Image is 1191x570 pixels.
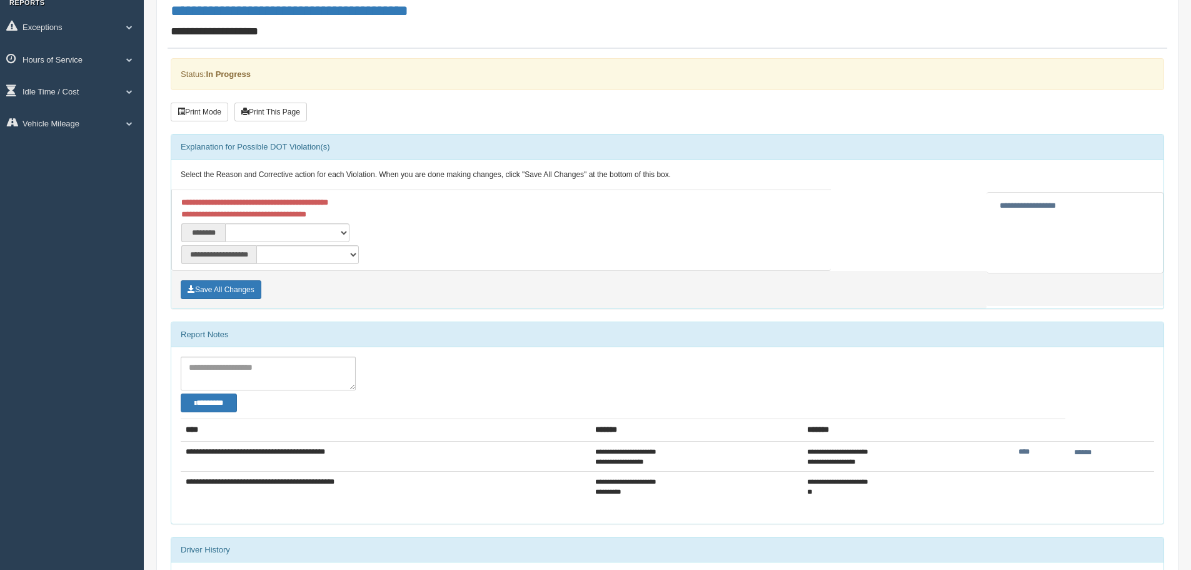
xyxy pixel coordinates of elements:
[171,103,228,121] button: Print Mode
[171,322,1163,347] div: Report Notes
[171,58,1164,90] div: Status:
[181,280,261,299] button: Save
[171,537,1163,562] div: Driver History
[181,394,237,412] button: Change Filter Options
[234,103,307,121] button: Print This Page
[171,160,1163,190] div: Select the Reason and Corrective action for each Violation. When you are done making changes, cli...
[206,69,251,79] strong: In Progress
[171,135,1163,160] div: Explanation for Possible DOT Violation(s)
